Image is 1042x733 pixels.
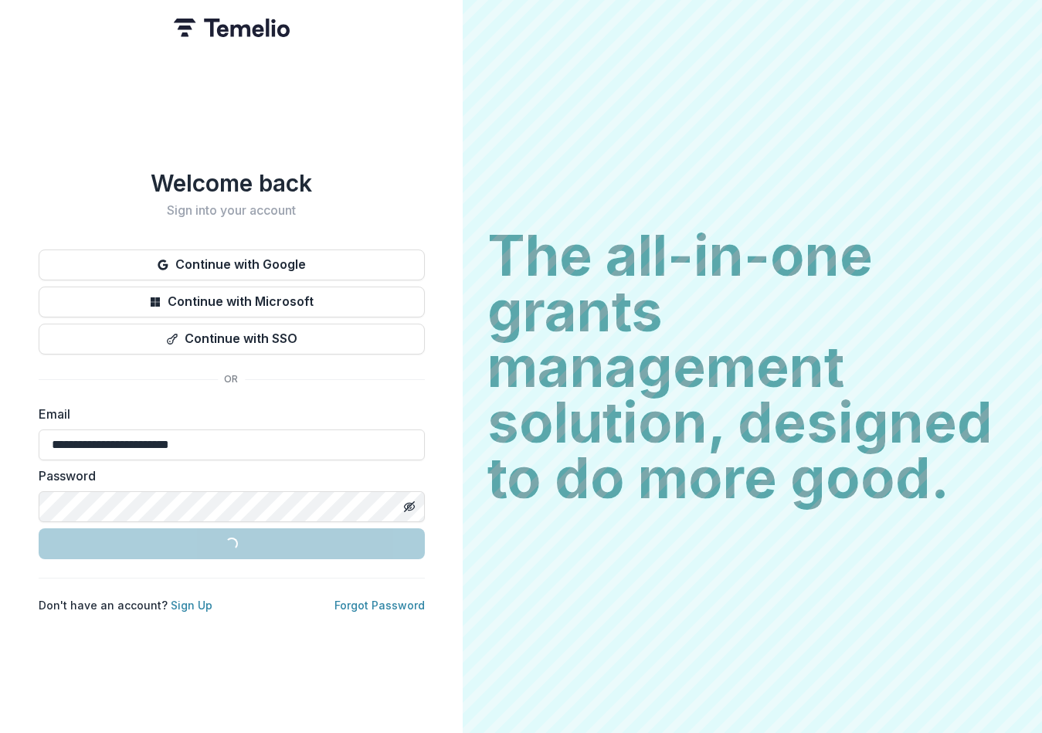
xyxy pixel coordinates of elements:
img: Temelio [174,19,290,37]
button: Toggle password visibility [397,494,422,519]
label: Email [39,405,416,423]
button: Continue with Microsoft [39,287,425,317]
h1: Welcome back [39,169,425,197]
p: Don't have an account? [39,597,212,613]
a: Forgot Password [334,599,425,612]
label: Password [39,467,416,485]
button: Continue with SSO [39,324,425,355]
h2: Sign into your account [39,203,425,218]
a: Sign Up [171,599,212,612]
button: Continue with Google [39,249,425,280]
